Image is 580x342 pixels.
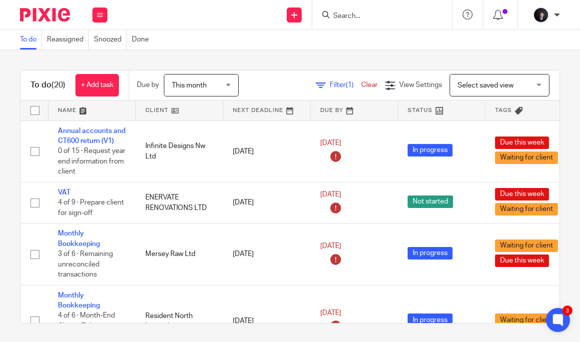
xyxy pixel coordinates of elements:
[58,230,100,247] a: Monthly Bookkeeping
[399,81,442,88] span: View Settings
[223,120,310,182] td: [DATE]
[346,81,354,88] span: (1)
[563,305,573,315] div: 3
[408,247,453,259] span: In progress
[132,30,154,49] a: Done
[58,292,100,309] a: Monthly Bookkeeping
[58,127,125,144] a: Annual accounts and CT600 return (V1)
[408,144,453,156] span: In progress
[135,223,223,285] td: Mersey Raw Ltd
[320,191,341,198] span: [DATE]
[361,81,378,88] a: Clear
[223,182,310,223] td: [DATE]
[172,82,207,89] span: This month
[58,250,113,278] span: 3 of 6 · Remaining unreconciled transactions
[458,82,514,89] span: Select saved view
[135,182,223,223] td: ENERVATE RENOVATIONS LTD
[495,313,558,326] span: Waiting for client
[58,199,124,216] span: 4 of 9 · Prepare client for sign-off
[408,195,453,208] span: Not started
[58,189,70,196] a: VAT
[223,223,310,285] td: [DATE]
[58,147,125,175] span: 0 of 15 · Request year end information from client
[20,8,70,21] img: Pixie
[495,151,558,164] span: Waiting for client
[332,12,422,21] input: Search
[496,107,513,113] span: Tags
[495,254,549,267] span: Due this week
[94,30,127,49] a: Snoozed
[320,140,341,147] span: [DATE]
[533,7,549,23] img: 455A2509.jpg
[495,188,549,200] span: Due this week
[20,30,42,49] a: To do
[75,74,119,96] a: + Add task
[495,239,558,252] span: Waiting for client
[51,81,65,89] span: (20)
[47,30,89,49] a: Reassigned
[408,313,453,326] span: In progress
[330,81,361,88] span: Filter
[495,203,558,215] span: Waiting for client
[30,80,65,90] h1: To do
[320,309,341,316] span: [DATE]
[137,80,159,90] p: Due by
[320,242,341,249] span: [DATE]
[135,120,223,182] td: Infinite Designs Nw Ltd
[495,136,549,149] span: Due this week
